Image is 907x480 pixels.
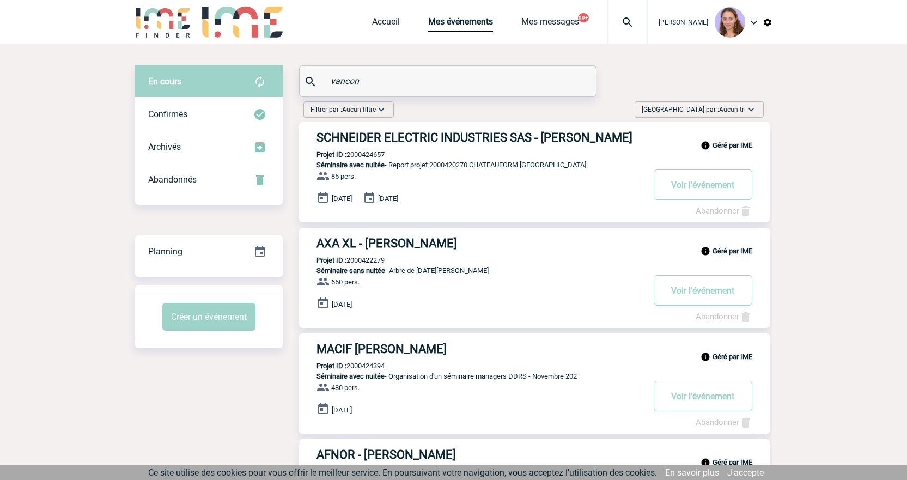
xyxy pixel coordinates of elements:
[299,342,770,356] a: MACIF [PERSON_NAME]
[135,235,283,268] div: Retrouvez ici tous vos événements organisés par date et état d'avancement
[316,161,385,169] span: Séminaire avec nuitée
[719,106,746,113] span: Aucun tri
[148,467,657,478] span: Ce site utilise des cookies pour vous offrir le meilleur service. En poursuivant votre navigation...
[135,163,283,196] div: Retrouvez ici tous vos événements annulés
[654,381,752,411] button: Voir l'événement
[316,448,643,461] h3: AFNOR - [PERSON_NAME]
[316,256,346,264] b: Projet ID :
[332,406,352,414] span: [DATE]
[521,16,579,32] a: Mes messages
[135,7,192,38] img: IME-Finder
[701,352,710,362] img: info_black_24dp.svg
[701,458,710,467] img: info_black_24dp.svg
[378,195,398,203] span: [DATE]
[316,372,385,380] span: Séminaire avec nuitée
[331,278,360,286] span: 650 pers.
[659,19,708,26] span: [PERSON_NAME]
[331,172,356,180] span: 85 pers.
[135,131,283,163] div: Retrouvez ici tous les événements que vous avez décidé d'archiver
[311,104,376,115] span: Filtrer par :
[701,246,710,256] img: info_black_24dp.svg
[316,342,643,356] h3: MACIF [PERSON_NAME]
[696,206,752,216] a: Abandonner
[665,467,719,478] a: En savoir plus
[713,141,752,149] b: Géré par IME
[299,372,643,380] p: - Organisation d'un séminaire managers DDRS - Novembre 202
[148,142,181,152] span: Archivés
[578,13,589,22] button: 99+
[642,104,746,115] span: [GEOGRAPHIC_DATA] par :
[713,458,752,466] b: Géré par IME
[299,236,770,250] a: AXA XL - [PERSON_NAME]
[316,236,643,250] h3: AXA XL - [PERSON_NAME]
[428,16,493,32] a: Mes événements
[299,256,385,264] p: 2000422279
[372,16,400,32] a: Accueil
[746,104,757,115] img: baseline_expand_more_white_24dp-b.png
[342,106,376,113] span: Aucun filtre
[299,150,385,159] p: 2000424657
[727,467,764,478] a: J'accepte
[148,246,182,257] span: Planning
[316,131,643,144] h3: SCHNEIDER ELECTRIC INDUSTRIES SAS - [PERSON_NAME]
[135,65,283,98] div: Retrouvez ici tous vos évènements avant confirmation
[316,362,346,370] b: Projet ID :
[696,312,752,321] a: Abandonner
[148,109,187,119] span: Confirmés
[332,195,352,203] span: [DATE]
[328,73,570,89] input: Rechercher un événement par son nom
[376,104,387,115] img: baseline_expand_more_white_24dp-b.png
[713,247,752,255] b: Géré par IME
[332,300,352,308] span: [DATE]
[316,150,346,159] b: Projet ID :
[148,76,181,87] span: En cours
[148,174,197,185] span: Abandonnés
[715,7,745,38] img: 101030-1.png
[299,266,643,275] p: - Arbre de [DATE][PERSON_NAME]
[316,266,385,275] span: Séminaire sans nuitée
[654,169,752,200] button: Voir l'événement
[299,131,770,144] a: SCHNEIDER ELECTRIC INDUSTRIES SAS - [PERSON_NAME]
[162,303,255,331] button: Créer un événement
[696,417,752,427] a: Abandonner
[701,141,710,150] img: info_black_24dp.svg
[713,353,752,361] b: Géré par IME
[299,161,643,169] p: - Report projet 2000420270 CHATEAUFORM [GEOGRAPHIC_DATA]
[299,362,385,370] p: 2000424394
[654,275,752,306] button: Voir l'événement
[331,384,360,392] span: 480 pers.
[135,235,283,267] a: Planning
[299,448,770,461] a: AFNOR - [PERSON_NAME]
